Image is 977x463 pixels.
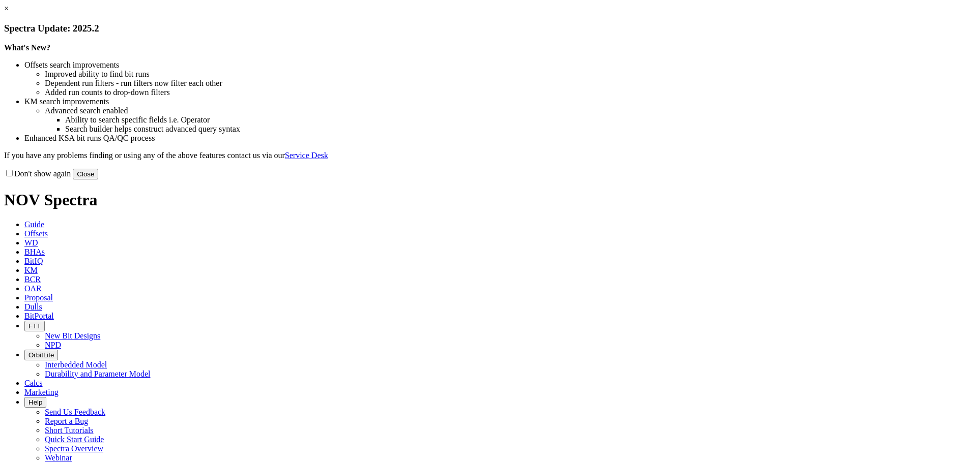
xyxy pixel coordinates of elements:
[24,302,42,311] span: Dulls
[45,453,72,462] a: Webinar
[45,417,88,425] a: Report a Bug
[4,151,973,160] p: If you have any problems finding or using any of the above features contact us via our
[24,238,38,247] span: WD
[45,435,104,444] a: Quick Start Guide
[24,284,42,293] span: OAR
[45,408,105,416] a: Send Us Feedback
[45,106,973,115] li: Advanced search enabled
[45,88,973,97] li: Added run counts to drop-down filters
[24,388,59,396] span: Marketing
[24,134,973,143] li: Enhanced KSA bit runs QA/QC process
[24,97,973,106] li: KM search improvements
[45,360,107,369] a: Interbedded Model
[24,293,53,302] span: Proposal
[4,191,973,209] h1: NOV Spectra
[285,151,328,160] a: Service Desk
[45,426,94,435] a: Short Tutorials
[4,23,973,34] h3: Spectra Update: 2025.2
[45,369,151,378] a: Durability and Parameter Model
[24,220,44,229] span: Guide
[65,125,973,134] li: Search builder helps construct advanced query syntax
[45,331,100,340] a: New Bit Designs
[24,379,43,387] span: Calcs
[24,257,43,265] span: BitIQ
[45,79,973,88] li: Dependent run filters - run filters now filter each other
[4,43,50,52] strong: What's New?
[28,398,42,406] span: Help
[28,322,41,330] span: FTT
[28,351,54,359] span: OrbitLite
[24,312,54,320] span: BitPortal
[45,444,103,453] a: Spectra Overview
[73,169,98,179] button: Close
[24,229,48,238] span: Offsets
[4,169,71,178] label: Don't show again
[45,341,61,349] a: NPD
[24,275,41,284] span: BCR
[24,266,38,274] span: KM
[4,4,9,13] a: ×
[65,115,973,125] li: Ability to search specific fields i.e. Operator
[24,248,45,256] span: BHAs
[6,170,13,176] input: Don't show again
[24,60,973,70] li: Offsets search improvements
[45,70,973,79] li: Improved ability to find bit runs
